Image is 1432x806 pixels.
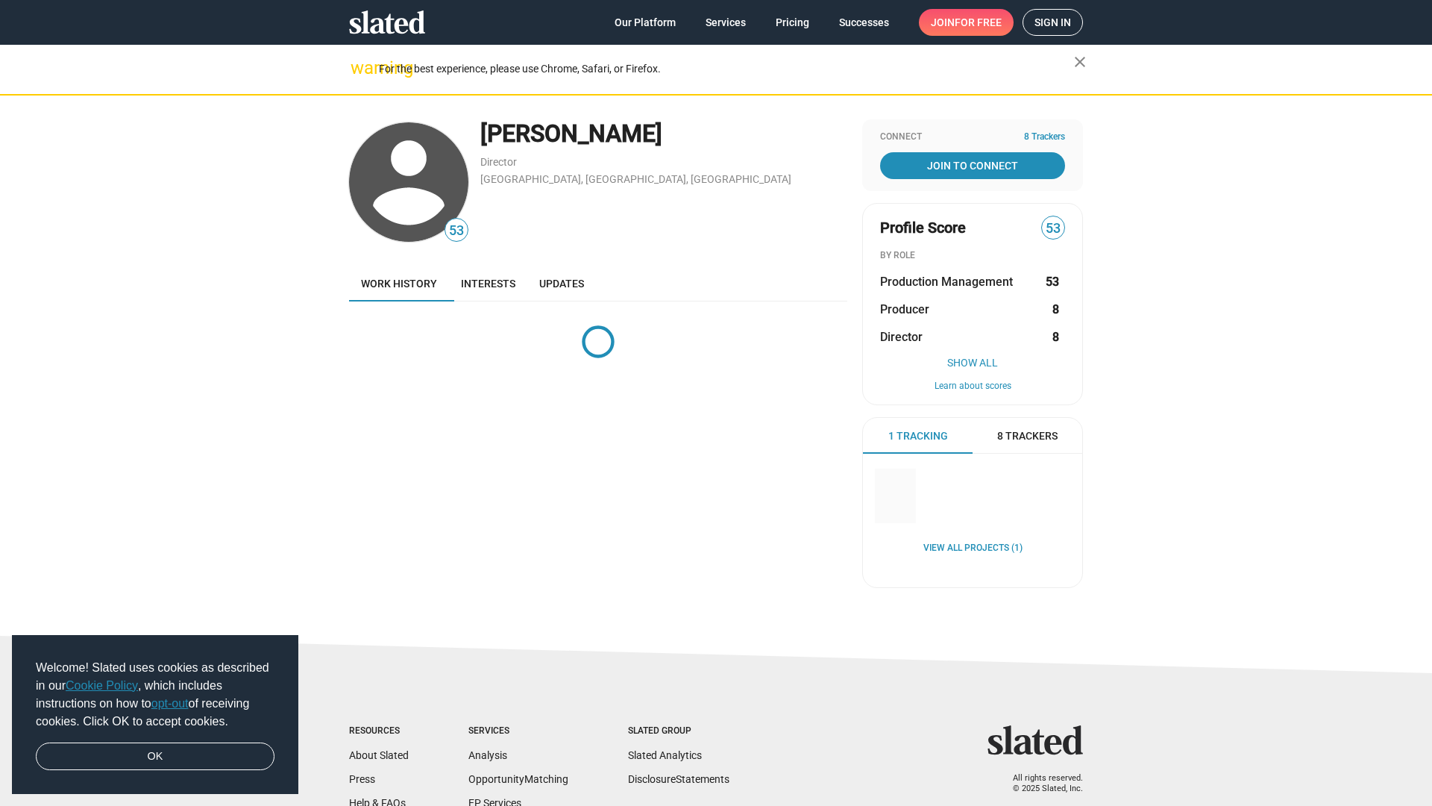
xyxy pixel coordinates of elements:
strong: 53 [1046,274,1059,290]
a: View all Projects (1) [923,543,1023,554]
div: Slated Group [628,725,729,737]
div: [PERSON_NAME] [480,118,847,150]
span: Join [931,9,1002,36]
a: Join To Connect [880,152,1065,179]
a: [GEOGRAPHIC_DATA], [GEOGRAPHIC_DATA], [GEOGRAPHIC_DATA] [480,173,791,185]
span: Updates [539,278,584,290]
a: Successes [827,9,901,36]
span: for free [955,9,1002,36]
a: Our Platform [603,9,688,36]
a: OpportunityMatching [468,773,568,785]
span: 53 [445,221,468,241]
div: Connect [880,131,1065,143]
button: Show All [880,357,1065,369]
a: Director [480,156,517,168]
a: Pricing [764,9,821,36]
span: Services [706,9,746,36]
a: Slated Analytics [628,749,702,761]
span: Production Management [880,274,1013,290]
span: Sign in [1034,10,1071,35]
span: 53 [1042,219,1064,239]
a: DisclosureStatements [628,773,729,785]
span: Our Platform [615,9,676,36]
a: Services [694,9,758,36]
span: Interests [461,278,515,290]
a: dismiss cookie message [36,743,274,771]
a: About Slated [349,749,409,761]
div: Resources [349,725,409,737]
span: Welcome! Slated uses cookies as described in our , which includes instructions on how to of recei... [36,659,274,731]
a: Sign in [1023,9,1083,36]
div: For the best experience, please use Chrome, Safari, or Firefox. [379,59,1074,79]
div: cookieconsent [12,635,298,795]
strong: 8 [1052,329,1059,345]
span: Producer [880,302,929,317]
a: Updates [527,266,596,302]
a: opt-out [151,697,189,710]
span: 8 Trackers [1024,131,1065,143]
strong: 8 [1052,302,1059,317]
span: 1 Tracking [888,429,948,443]
span: Director [880,329,923,345]
a: Work history [349,266,449,302]
mat-icon: warning [351,59,368,77]
p: All rights reserved. © 2025 Slated, Inc. [997,773,1083,795]
span: Profile Score [880,218,966,238]
a: Interests [449,266,527,302]
span: 8 Trackers [997,429,1058,443]
div: Services [468,725,568,737]
span: Pricing [776,9,809,36]
a: Joinfor free [919,9,1014,36]
span: Successes [839,9,889,36]
div: BY ROLE [880,250,1065,262]
mat-icon: close [1071,53,1089,71]
button: Learn about scores [880,381,1065,393]
a: Cookie Policy [66,679,138,692]
span: Work history [361,278,437,290]
a: Press [349,773,375,785]
span: Join To Connect [883,152,1062,179]
a: Analysis [468,749,507,761]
